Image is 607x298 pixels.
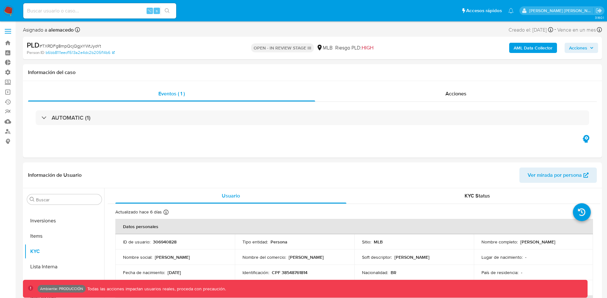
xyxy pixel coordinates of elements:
p: [PERSON_NAME] [520,239,555,245]
div: MLB [316,44,333,51]
p: [PERSON_NAME] [289,254,324,260]
p: Ambiente: PRODUCCIÓN [40,287,83,290]
p: Sitio : [362,239,371,245]
p: País de residencia : [481,270,518,275]
b: alemacedo [47,26,74,34]
a: Salir [596,7,602,14]
button: AML Data Collector [509,43,557,53]
span: Riesgo PLD: [335,44,373,51]
p: Todas las acciones impactan usuarios reales, proceda con precaución. [86,286,226,292]
h1: Información de Usuario [28,172,82,178]
p: OPEN - IN REVIEW STAGE III [251,43,314,52]
span: Usuario [222,192,240,199]
a: b6bb8111eecf1513a2e4dc2b205f14b6 [46,50,115,56]
div: AUTOMATIC (1) [36,110,589,125]
p: CPF 38548761814 [272,270,307,275]
span: Acciones [445,90,466,97]
b: AML Data Collector [514,43,553,53]
span: KYC Status [465,192,490,199]
p: ID de usuario : [123,239,150,245]
span: Eventos ( 1 ) [158,90,185,97]
p: Nombre social : [123,254,152,260]
p: [DATE] [168,270,181,275]
p: Nacionalidad : [362,270,388,275]
p: Persona [271,239,287,245]
button: Listas Externas [25,274,104,290]
p: - [525,254,526,260]
p: Soft descriptor : [362,254,392,260]
button: Buscar [30,197,35,202]
p: Lugar de nacimiento : [481,254,523,260]
button: search-icon [161,6,174,15]
p: - [521,270,522,275]
h3: AUTOMATIC (1) [52,114,90,121]
p: Actualizado hace 6 días [115,209,162,215]
span: Acciones [569,43,587,53]
button: Ver mirada por persona [519,168,597,183]
b: PLD [27,40,40,50]
span: Ver mirada por persona [528,168,582,183]
span: - [554,26,556,34]
h1: Información del caso [28,69,597,76]
button: Acciones [565,43,598,53]
a: Notificaciones [508,8,514,13]
p: 306940828 [153,239,177,245]
p: [PERSON_NAME] [155,254,190,260]
button: KYC [25,244,104,259]
p: elkin.mantilla@mercadolibre.com.co [529,8,594,14]
span: s [156,8,158,14]
p: Nombre del comercio : [242,254,286,260]
input: Buscar usuario o caso... [23,7,176,15]
button: Items [25,228,104,244]
span: Vence en un mes [557,26,596,34]
p: Nombre completo : [481,239,518,245]
p: Identificación : [242,270,269,275]
span: Asignado a [23,26,74,34]
p: BR [391,270,396,275]
button: Inversiones [25,213,104,228]
span: HIGH [362,44,373,51]
span: ⌥ [147,8,152,14]
p: Tipo entidad : [242,239,268,245]
span: # TXRDFg8mpQcjQgjxYWtJyoYt [40,43,101,49]
span: Accesos rápidos [466,7,502,14]
button: Lista Interna [25,259,104,274]
th: Datos personales [115,219,593,234]
p: [PERSON_NAME] [394,254,430,260]
input: Buscar [36,197,99,203]
div: Creado el: [DATE] [509,26,553,34]
p: MLB [374,239,383,245]
p: Fecha de nacimiento : [123,270,165,275]
b: Person ID [27,50,44,56]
